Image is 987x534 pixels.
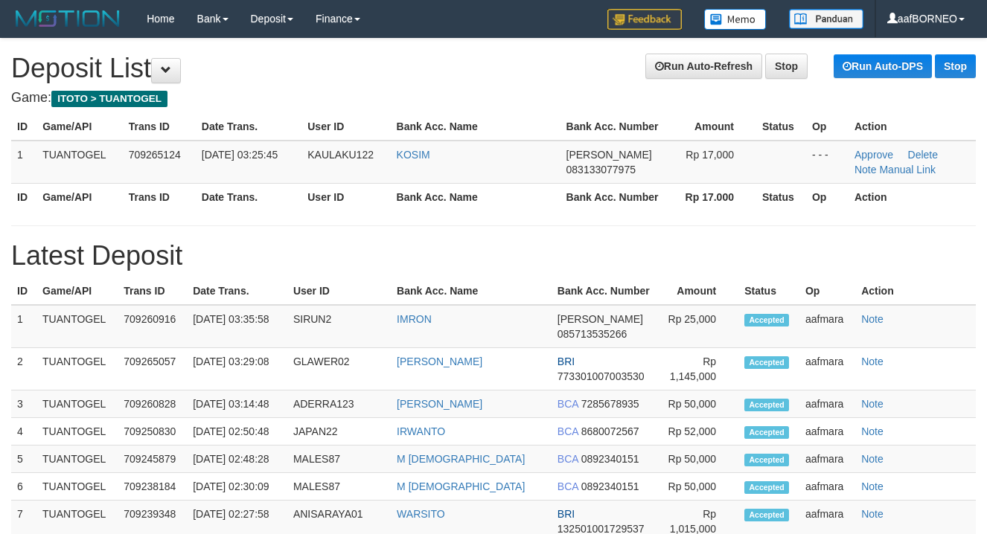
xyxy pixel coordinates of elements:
th: Bank Acc. Name [391,277,552,305]
a: Run Auto-DPS [834,54,932,78]
th: Trans ID [123,183,196,210]
td: 2 [11,348,36,390]
td: aafmara [799,305,855,348]
td: - - - [806,141,849,184]
th: Bank Acc. Number [560,113,671,141]
td: TUANTOGEL [36,418,118,445]
td: aafmara [799,348,855,390]
th: Status [756,183,806,210]
span: [DATE] 03:25:45 [202,149,278,161]
a: Delete [908,149,938,161]
th: ID [11,277,36,305]
span: Accepted [744,356,789,369]
span: Accepted [744,314,789,326]
td: aafmara [799,473,855,501]
span: Accepted [744,426,789,439]
img: MOTION_logo.png [11,7,124,30]
td: TUANTOGEL [36,473,118,501]
span: Accepted [744,509,789,521]
th: Trans ID [118,277,187,305]
td: [DATE] 03:35:58 [187,305,287,348]
td: TUANTOGEL [36,141,122,184]
td: TUANTOGEL [36,445,118,473]
td: Rp 25,000 [658,305,738,348]
th: Bank Acc. Name [391,183,560,210]
span: BCA [558,425,578,437]
td: GLAWER02 [287,348,391,390]
a: Approve [855,149,893,161]
td: 5 [11,445,36,473]
td: Rp 50,000 [658,473,738,501]
td: ADERRA123 [287,390,391,418]
th: Game/API [36,183,122,210]
td: 6 [11,473,36,501]
a: M [DEMOGRAPHIC_DATA] [397,480,525,492]
a: Note [855,164,877,176]
h1: Latest Deposit [11,241,976,271]
span: BCA [558,398,578,410]
td: 709238184 [118,473,187,501]
a: IRWANTO [397,425,445,437]
td: 709250830 [118,418,187,445]
span: Accepted [744,454,789,466]
img: panduan.png [789,9,863,29]
td: aafmara [799,390,855,418]
th: Rp 17.000 [671,183,756,210]
td: [DATE] 03:14:48 [187,390,287,418]
th: Bank Acc. Name [391,113,560,141]
span: 773301007003530 [558,370,645,382]
td: MALES87 [287,445,391,473]
th: Bank Acc. Number [552,277,658,305]
a: KOSIM [397,149,430,161]
a: Note [861,425,884,437]
span: BCA [558,453,578,465]
span: 0892340151 [581,480,639,492]
span: Accepted [744,481,789,494]
a: Stop [765,54,808,79]
td: TUANTOGEL [36,348,118,390]
th: User ID [301,183,390,210]
th: Action [849,183,976,210]
td: 709265057 [118,348,187,390]
th: Action [855,277,976,305]
th: Amount [671,113,756,141]
td: 709260828 [118,390,187,418]
span: 085713535266 [558,328,627,340]
span: [PERSON_NAME] [566,149,652,161]
td: aafmara [799,445,855,473]
th: Game/API [36,277,118,305]
span: 8680072567 [581,425,639,437]
span: 083133077975 [566,164,636,176]
th: ID [11,113,36,141]
th: Op [806,183,849,210]
span: 0892340151 [581,453,639,465]
span: [PERSON_NAME] [558,313,643,325]
th: Bank Acc. Number [560,183,671,210]
h1: Deposit List [11,54,976,83]
td: 3 [11,390,36,418]
span: Rp 17,000 [686,149,734,161]
td: [DATE] 02:30:09 [187,473,287,501]
th: Game/API [36,113,122,141]
a: Run Auto-Refresh [645,54,762,79]
th: Date Trans. [196,113,301,141]
td: TUANTOGEL [36,305,118,348]
span: 709265124 [129,149,181,161]
a: Note [861,356,884,367]
td: Rp 1,145,000 [658,348,738,390]
td: MALES87 [287,473,391,501]
span: ITOTO > TUANTOGEL [51,91,167,107]
span: 7285678935 [581,398,639,410]
span: BRI [558,508,575,520]
td: SIRUN2 [287,305,391,348]
td: Rp 50,000 [658,445,738,473]
td: Rp 50,000 [658,390,738,418]
th: Op [799,277,855,305]
td: [DATE] 02:48:28 [187,445,287,473]
th: User ID [287,277,391,305]
th: Date Trans. [196,183,301,210]
td: JAPAN22 [287,418,391,445]
th: Status [756,113,806,141]
img: Button%20Memo.svg [704,9,767,30]
td: [DATE] 03:29:08 [187,348,287,390]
